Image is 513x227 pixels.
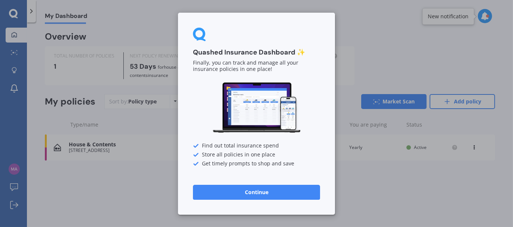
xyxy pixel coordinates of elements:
[193,48,320,57] h3: Quashed Insurance Dashboard ✨
[212,81,301,134] img: Dashboard
[193,143,320,149] div: Find out total insurance spend
[193,60,320,72] p: Finally, you can track and manage all your insurance policies in one place!
[193,161,320,167] div: Get timely prompts to shop and save
[193,184,320,199] button: Continue
[193,152,320,158] div: Store all policies in one place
